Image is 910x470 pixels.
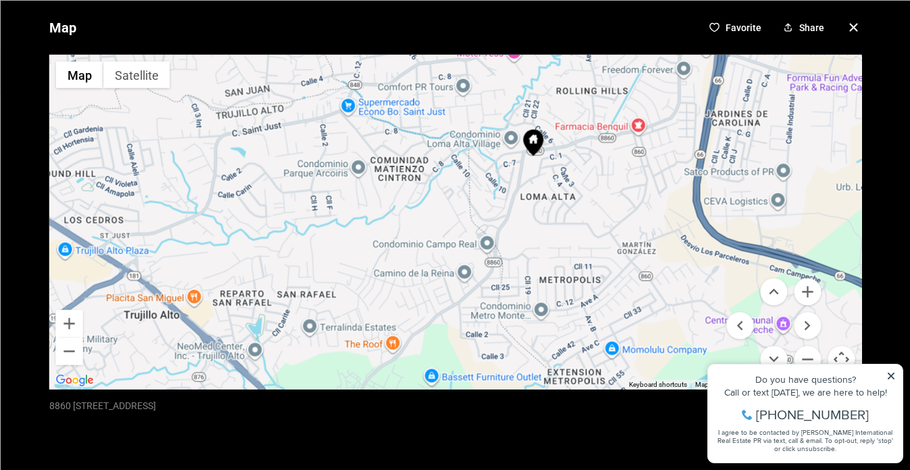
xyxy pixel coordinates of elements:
span: [PHONE_NUMBER] [55,64,168,77]
button: Move down [760,346,787,373]
p: Favorite [725,22,761,32]
button: Zoom out [55,337,82,365]
button: Move up [760,278,787,305]
span: Map data ©2025 Google [694,380,768,387]
button: Share [777,16,829,38]
p: Share [799,22,824,32]
a: Report a map error [803,380,857,387]
img: Google [52,371,97,389]
button: Show satellite imagery [103,61,170,88]
p: 8860 [STREET_ADDRESS] [49,400,155,410]
button: Zoom in [55,310,82,337]
div: Do you have questions? [14,30,195,40]
p: Map [49,14,76,41]
button: Zoom out [794,346,821,373]
button: Favorite [703,16,766,38]
button: Map camera controls [828,346,855,373]
button: Move right [794,312,821,339]
a: Terms [776,380,795,387]
span: I agree to be contacted by [PERSON_NAME] International Real Estate PR via text, call & email. To ... [17,83,193,109]
button: Move left [726,312,753,339]
button: Zoom in [794,278,821,305]
div: Call or text [DATE], we are here to help! [14,43,195,53]
button: Show street map [55,61,103,88]
a: Open this area in Google Maps (opens a new window) [52,371,97,389]
button: Keyboard shortcuts [628,379,686,389]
